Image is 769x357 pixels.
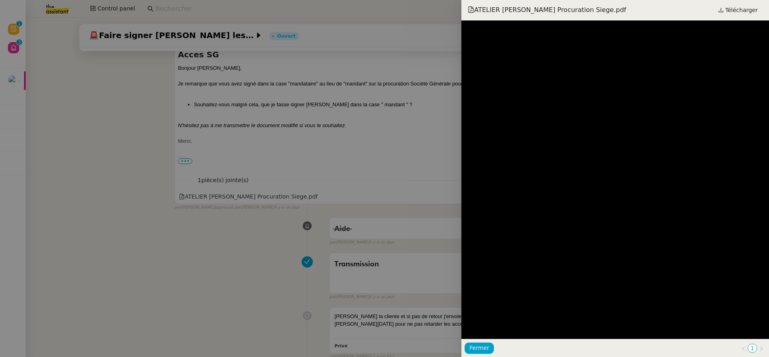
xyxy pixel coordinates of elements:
button: Fermer [465,343,494,354]
button: Page suivante [757,344,766,353]
button: Page précédente [739,344,748,353]
span: ATELIER [PERSON_NAME] Procuration Siege.pdf [468,6,626,14]
a: Télécharger [713,4,763,16]
li: 1 [748,344,757,353]
span: Télécharger [725,5,758,15]
a: 1 [748,344,757,352]
span: Fermer [469,343,489,353]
